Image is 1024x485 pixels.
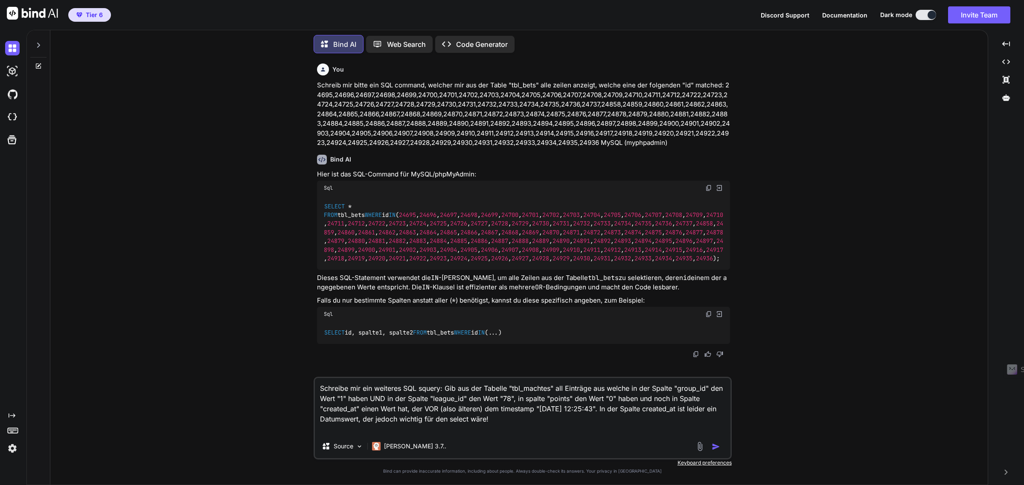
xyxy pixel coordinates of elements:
span: 24906 [481,246,498,254]
span: 24911 [583,246,600,254]
span: FROM [324,211,337,219]
span: 24701 [522,211,539,219]
span: 24858 [696,220,713,228]
span: 24885 [450,237,467,245]
code: id [683,274,691,282]
img: attachment [695,442,705,451]
span: 24907 [501,246,518,254]
p: Bind can provide inaccurate information, including about people. Always double-check its answers.... [314,468,732,474]
span: 24695 [399,211,416,219]
span: WHERE [365,211,382,219]
span: 24910 [563,246,580,254]
p: Dieses SQL-Statement verwendet die -[PERSON_NAME], um alle Zeilen aus der Tabelle zu selektieren,... [317,273,730,292]
span: FROM [413,329,427,336]
span: 24935 [675,254,692,262]
span: 24707 [645,211,662,219]
span: 24897 [696,237,713,245]
img: like [704,351,711,358]
span: SELECT [324,202,345,210]
span: 24708 [665,211,682,219]
span: Discord Support [761,12,809,19]
img: Open in Browser [716,310,723,318]
span: 24702 [542,211,559,219]
span: 24733 [593,220,611,228]
span: 24874 [624,228,641,236]
span: Tier 6 [86,11,103,19]
span: 24913 [624,246,641,254]
span: 24898 [324,237,723,254]
span: 24924 [450,254,467,262]
span: 24728 [491,220,508,228]
img: githubDark [5,87,20,101]
span: 24871 [563,228,580,236]
p: Code Generator [456,39,508,49]
span: 24700 [501,211,518,219]
span: 24883 [409,237,426,245]
span: 24730 [532,220,549,228]
span: 24698 [460,211,477,219]
span: 24865 [440,228,457,236]
span: 24921 [389,254,406,262]
span: 24723 [389,220,406,228]
span: 24729 [512,220,529,228]
span: 24868 [501,228,518,236]
span: 24923 [430,254,447,262]
p: Source [334,442,353,450]
span: 24933 [634,254,652,262]
button: Documentation [822,11,867,20]
span: 24899 [337,246,355,254]
img: darkAi-studio [5,64,20,78]
span: 24870 [542,228,559,236]
p: Falls du nur bestimmte Spalten anstatt aller ( ) benötigst, kannst du diese spezifisch angeben, z... [317,296,730,306]
img: Claude 3.7 Sonnet (Anthropic) [372,442,381,450]
span: 24917 [706,246,723,254]
span: 24914 [645,246,662,254]
span: 24876 [665,228,682,236]
span: 24880 [348,237,365,245]
span: 24863 [399,228,416,236]
span: Dark mode [880,11,912,19]
span: Sql [324,311,333,318]
span: 24919 [348,254,365,262]
span: 24724 [409,220,426,228]
span: 24881 [368,237,385,245]
span: 24934 [655,254,672,262]
span: 24931 [593,254,611,262]
p: Schreib mir bitte ein SQL command, welcher mir aus der Table "tbl_bets" alle zeilen anzeigt, welc... [317,81,730,148]
img: dislike [716,351,723,358]
span: 24882 [389,237,406,245]
span: IN [478,329,485,336]
span: 24929 [553,254,570,262]
img: settings [5,441,20,456]
span: 24922 [409,254,426,262]
span: 24864 [419,228,436,236]
span: 24884 [430,237,447,245]
span: 24895 [655,237,672,245]
span: 24901 [378,246,396,254]
button: Invite Team [948,6,1010,23]
span: 24915 [665,246,682,254]
span: 24697 [440,211,457,219]
textarea: Schreibe mir ein weiteres SQL squery: Gib aus der Tabelle "tbl_machtes" all Einträge aus welche i... [315,378,730,434]
p: Bind AI [333,39,356,49]
span: SELECT [324,329,345,336]
img: darkChat [5,41,20,55]
span: 24878 [706,228,723,236]
span: 24710 [706,211,723,219]
span: 24930 [573,254,590,262]
span: 24735 [634,220,652,228]
span: 24869 [522,228,539,236]
span: 24704 [583,211,600,219]
span: 24860 [337,228,355,236]
span: 24696 [419,211,436,219]
span: 24726 [450,220,467,228]
span: 24908 [522,246,539,254]
img: copy [705,311,712,318]
span: 24928 [532,254,549,262]
img: Bind AI [7,7,58,20]
p: Keyboard preferences [314,459,732,466]
p: Web Search [387,39,426,49]
span: 24862 [378,228,396,236]
span: 24737 [675,220,692,228]
span: WHERE [454,329,471,336]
